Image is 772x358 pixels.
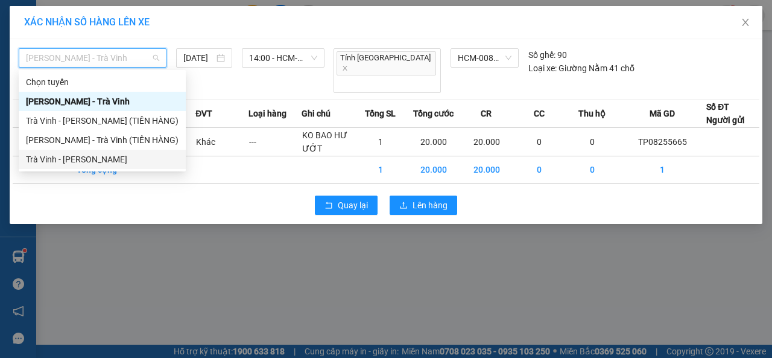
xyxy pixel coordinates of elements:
span: NHẬN BXMT [31,78,87,90]
div: Số ĐT Người gửi [706,100,745,127]
strong: BIÊN NHẬN GỬI HÀNG [40,7,140,18]
span: C OANH [65,65,100,77]
span: Loại hàng [248,107,286,120]
span: close [741,18,750,27]
p: GỬI: [5,24,176,46]
span: Mã GD [650,107,675,120]
span: upload [399,201,408,211]
div: [PERSON_NAME] - Trà Vinh [26,95,179,108]
input: 14/08/2025 [183,51,214,65]
div: Chọn tuyến [19,72,186,92]
span: rollback [324,201,333,211]
div: Chọn tuyến [26,75,179,89]
td: Khác [195,127,248,156]
span: Tổng cước [413,107,454,120]
div: Trà Vinh - Hồ Chí Minh [19,150,186,169]
div: Trà Vinh - [PERSON_NAME] (TIỀN HÀNG) [26,114,179,127]
span: Thu hộ [578,107,606,120]
td: TP08255665 [619,127,707,156]
span: close [342,65,348,71]
td: 20.000 [407,127,460,156]
td: 0 [566,156,619,183]
span: HCM-008.11 [458,49,511,67]
button: uploadLên hàng [390,196,457,215]
div: Trà Vinh - [PERSON_NAME] [26,153,179,166]
td: 1 [354,127,407,156]
span: Tổng SL [365,107,396,120]
div: 90 [528,48,567,62]
span: VP Trà Vinh (Hàng) [34,52,117,63]
div: Hồ Chí Minh - Trà Vinh [19,92,186,111]
span: XÁC NHẬN SỐ HÀNG LÊN XE [24,16,150,28]
td: 1 [354,156,407,183]
span: Lên hàng [413,199,448,212]
span: CR [481,107,492,120]
td: 0 [513,156,566,183]
span: CC [534,107,545,120]
button: rollbackQuay lại [315,196,378,215]
button: Close [729,6,762,40]
td: 20.000 [460,127,513,156]
span: 14:00 - HCM-008.11 [249,49,317,67]
span: 0869544352 - [5,65,100,77]
span: VP [PERSON_NAME] ([GEOGRAPHIC_DATA]) - [5,24,112,46]
span: Hồ Chí Minh - Trà Vinh [26,49,159,67]
div: Giường Nằm 41 chỗ [528,62,634,75]
td: 20.000 [407,156,460,183]
td: 20.000 [460,156,513,183]
td: 1 [619,156,707,183]
div: Trà Vinh - Hồ Chí Minh (TIỀN HÀNG) [19,111,186,130]
span: ĐVT [195,107,212,120]
span: Ghi chú [302,107,331,120]
p: NHẬN: [5,52,176,63]
span: Quay lại [338,199,368,212]
span: GIAO: [5,78,87,90]
span: Loại xe: [528,62,557,75]
span: Tính [GEOGRAPHIC_DATA] [337,51,436,75]
div: Hồ Chí Minh - Trà Vinh (TIỀN HÀNG) [19,130,186,150]
td: KO BAO HƯ ƯỚT [302,127,355,156]
div: [PERSON_NAME] - Trà Vinh (TIỀN HÀNG) [26,133,179,147]
td: 0 [566,127,619,156]
td: --- [248,127,302,156]
td: 0 [513,127,566,156]
span: Số ghế: [528,48,555,62]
